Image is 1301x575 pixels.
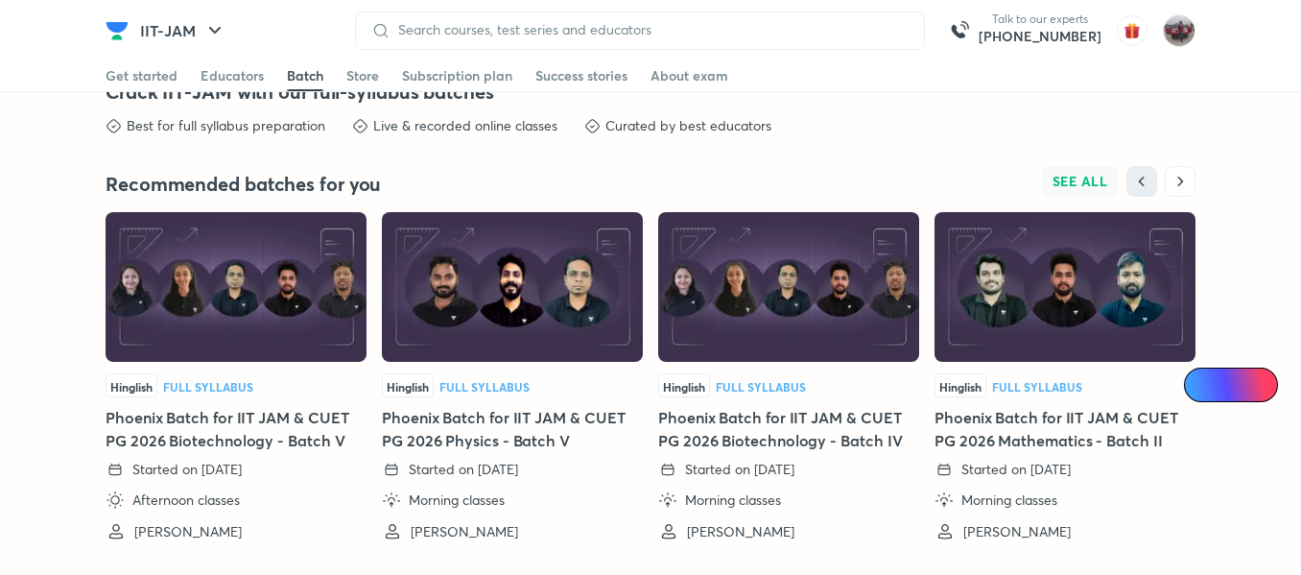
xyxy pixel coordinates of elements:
[658,406,919,452] h5: Phoenix Batch for IIT JAM & CUET PG 2026 Biotechnology - Batch IV
[346,66,379,85] div: Store
[132,491,240,510] p: Afternoon classes
[1041,166,1120,197] button: SEE ALL
[134,522,242,541] p: [PERSON_NAME]
[346,60,379,91] a: Store
[106,406,367,452] h5: Phoenix Batch for IIT JAM & CUET PG 2026 Biotechnology - Batch V
[132,460,242,479] p: Started on [DATE]
[963,522,1071,541] p: [PERSON_NAME]
[961,460,1071,479] p: Started on [DATE]
[387,379,429,395] span: Hinglish
[1053,175,1108,188] span: SEE ALL
[992,379,1082,395] span: Full Syllabus
[940,12,979,50] img: call-us
[979,27,1101,46] a: [PHONE_NUMBER]
[163,379,253,395] span: Full Syllabus
[287,60,323,91] a: Batch
[650,60,728,91] a: About exam
[106,80,1195,105] h4: Crack IIT-JAM with our full-syllabus batches
[129,12,238,50] button: IIT-JAM
[687,522,794,541] p: [PERSON_NAME]
[535,60,627,91] a: Success stories
[979,12,1101,27] p: Talk to our experts
[934,406,1195,452] h5: Phoenix Batch for IIT JAM & CUET PG 2026 Mathematics - Batch II
[439,379,530,395] span: Full Syllabus
[685,491,781,510] p: Morning classes
[110,379,153,395] span: Hinglish
[939,379,982,395] span: Hinglish
[106,19,129,42] img: Company Logo
[409,460,518,479] p: Started on [DATE]
[961,491,1057,510] p: Morning classes
[605,116,771,135] p: Curated by best educators
[650,66,728,85] div: About exam
[402,66,512,85] div: Subscription plan
[106,212,367,362] img: Thumbnail
[201,60,264,91] a: Educators
[1117,15,1147,46] img: avatar
[382,406,643,452] h5: Phoenix Batch for IIT JAM & CUET PG 2026 Physics - Batch V
[1163,14,1195,47] img: amirhussain Hussain
[201,66,264,85] div: Educators
[402,60,512,91] a: Subscription plan
[716,379,806,395] span: Full Syllabus
[106,60,177,91] a: Get started
[390,22,909,37] input: Search courses, test series and educators
[1216,377,1266,393] span: Ai Doubts
[934,212,1195,362] img: Thumbnail
[106,172,650,197] h4: Recommended batches for you
[1195,377,1211,393] img: Icon
[411,522,518,541] p: [PERSON_NAME]
[685,460,794,479] p: Started on [DATE]
[106,66,177,85] div: Get started
[373,116,557,135] p: Live & recorded online classes
[287,66,323,85] div: Batch
[663,379,705,395] span: Hinglish
[382,212,643,362] img: Thumbnail
[535,66,627,85] div: Success stories
[1184,368,1278,402] a: Ai Doubts
[409,491,505,510] p: Morning classes
[127,116,325,135] p: Best for full syllabus preparation
[658,212,919,362] img: Thumbnail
